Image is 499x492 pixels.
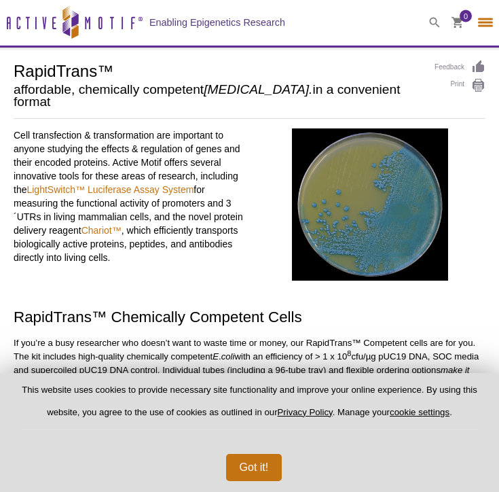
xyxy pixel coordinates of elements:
[14,128,244,283] div: Cell transfection & transformation are important to anyone studying the effects & regulation of g...
[435,78,485,93] a: Print
[26,183,193,196] a: LightSwitch™ Luciferase Assay System
[14,60,421,80] h1: RapidTrans™
[14,336,485,404] p: If you’re a busy researcher who doesn’t want to waste time or money, our RapidTrans™ Competent ce...
[435,60,485,75] a: Feedback
[347,349,351,357] sup: 8
[149,16,285,29] h2: Enabling Epigenetics Research
[226,454,282,481] button: Got it!
[390,407,449,417] button: cookie settings
[292,128,448,280] img: Competent Cells Plated
[81,224,122,237] a: Chariot™
[212,351,219,362] i: E
[22,384,477,429] p: This website uses cookies to provide necessary site functionality and improve your online experie...
[451,17,464,31] a: 0
[204,82,312,96] i: [MEDICAL_DATA].
[221,351,235,362] i: coli
[464,10,468,22] span: 0
[14,308,485,326] h2: RapidTrans™ Chemically Competent Cells
[14,84,421,108] h2: affordable, chemically competent in a convenient format
[14,365,470,389] i: make it easy to perform 1 or 96 cell transformations at a time
[278,407,333,417] a: Privacy Policy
